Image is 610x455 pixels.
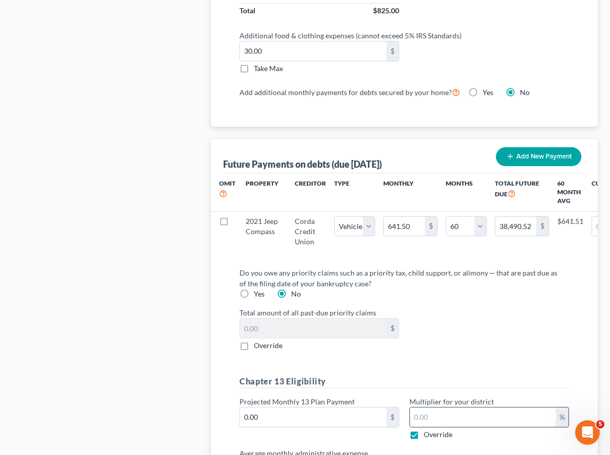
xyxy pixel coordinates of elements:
label: Projected Monthly 13 Plan Payment [239,396,355,407]
label: Multiplier for your district [409,396,494,407]
label: Add additional monthly payments for debts secured by your home? [239,86,460,98]
input: 0.00 [240,41,386,61]
th: Creditor [287,173,334,212]
input: 0.00 [240,318,386,338]
input: 0.00 [240,407,386,427]
div: $ [386,41,399,61]
th: Omit [211,173,237,212]
div: $ [386,407,399,427]
input: 0.00 [495,217,536,236]
div: $ [425,217,437,236]
button: Add New Payment [496,147,581,166]
div: % [556,407,569,427]
td: $641.51 [557,211,583,251]
span: 5 [596,420,604,428]
th: 60 Month Avg [557,173,583,212]
input: 0.00 [384,217,425,236]
div: $ [386,318,399,338]
h5: Chapter 13 Eligibility [239,375,569,388]
iframe: Intercom live chat [575,420,600,445]
td: 2021 Jeep Compass [237,211,287,251]
th: Months [446,173,487,212]
div: $825.00 [373,6,399,16]
label: Do you owe any priority claims such as a priority tax, child support, or alimony ─ that are past ... [239,267,561,289]
div: Total [239,6,255,16]
th: Type [334,173,375,212]
th: Property [237,173,287,212]
span: No [291,289,301,298]
span: Yes [483,88,493,97]
span: Override [254,341,282,350]
label: Additional food & clothing expenses (cannot exceed 5% IRS Standards) [234,30,574,41]
span: Override [424,430,452,439]
span: Take Max [254,64,283,73]
div: Future Payments on debts (due [DATE]) [223,158,382,170]
th: Total Future Due [487,173,557,212]
span: Yes [254,289,265,298]
div: $ [536,217,549,236]
span: No [520,88,530,97]
td: Corda Credit Union [287,211,334,251]
input: 0.00 [410,407,556,427]
label: Total amount of all past-due priority claims [234,307,574,318]
th: Monthly [375,173,446,212]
